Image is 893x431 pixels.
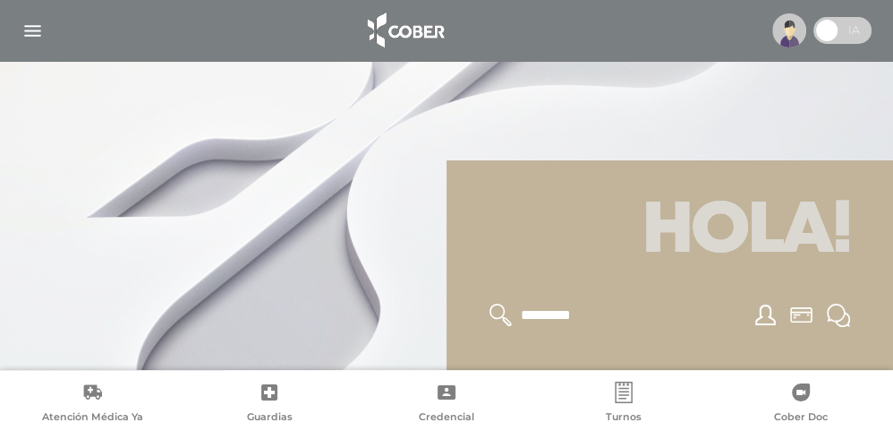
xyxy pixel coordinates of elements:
a: Cober Doc [712,382,889,427]
a: Credencial [358,382,535,427]
a: Turnos [535,382,712,427]
span: Guardias [247,410,293,427]
a: Atención Médica Ya [4,382,181,427]
span: Atención Médica Ya [42,410,143,427]
span: Cober Doc [774,410,828,427]
img: profile-placeholder.svg [772,13,806,47]
a: Guardias [181,382,358,427]
img: Cober_menu-lines-white.svg [21,20,44,42]
span: Turnos [606,410,642,427]
span: Credencial [419,410,474,427]
h1: Hola! [468,182,872,282]
img: logo_cober_home-white.png [358,9,452,52]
